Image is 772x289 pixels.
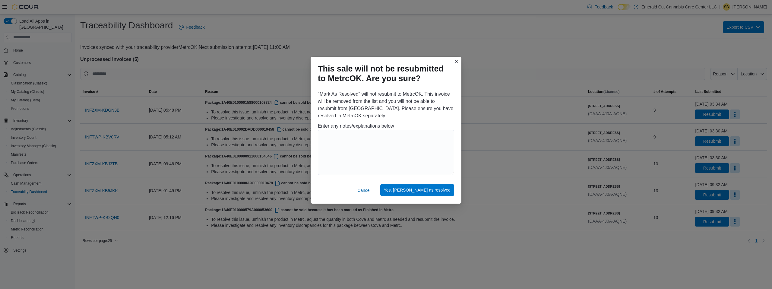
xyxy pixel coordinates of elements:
[357,187,371,193] span: Cancel
[384,187,451,193] span: Yes, [PERSON_NAME] as resolved
[453,58,460,65] button: Closes this modal window
[318,122,454,177] div: Enter any notes/explanations below
[355,184,373,196] button: Cancel
[380,184,454,196] button: Yes, [PERSON_NAME] as resolved
[318,91,454,177] div: "Mark As Resolved" will not resubmit to MetrcOK. This invoice will be removed from the list and y...
[318,64,449,83] h1: This sale will not be resubmitted to MetrcOK. Are you sure?
[353,184,375,196] button: Cancel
